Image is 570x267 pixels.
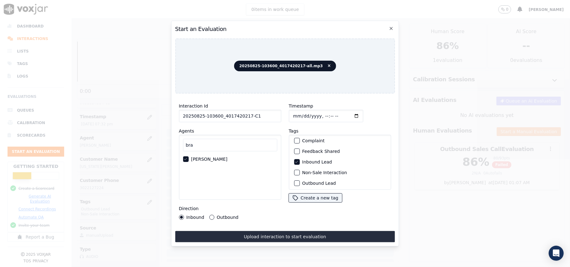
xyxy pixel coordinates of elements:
[289,103,313,108] label: Timestamp
[191,157,227,161] label: [PERSON_NAME]
[179,103,208,108] label: Interaction Id
[549,246,564,261] div: Open Intercom Messenger
[175,231,395,242] button: Upload interaction to start evaluation
[289,194,342,202] button: Create a new tag
[302,181,336,185] label: Outbound Lead
[289,128,298,133] label: Tags
[302,139,325,143] label: Complaint
[179,206,198,211] label: Direction
[179,128,194,133] label: Agents
[179,110,281,122] input: reference id, file name, etc
[175,25,395,33] h2: Start an Evaluation
[302,149,340,154] label: Feedback Shared
[234,61,336,71] span: 20250825-103600_4017420217-all.mp3
[217,215,238,219] label: Outbound
[302,160,332,164] label: Inbound Lead
[183,139,277,151] input: Search Agents...
[302,170,347,175] label: Non-Sale Interaction
[186,215,204,219] label: Inbound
